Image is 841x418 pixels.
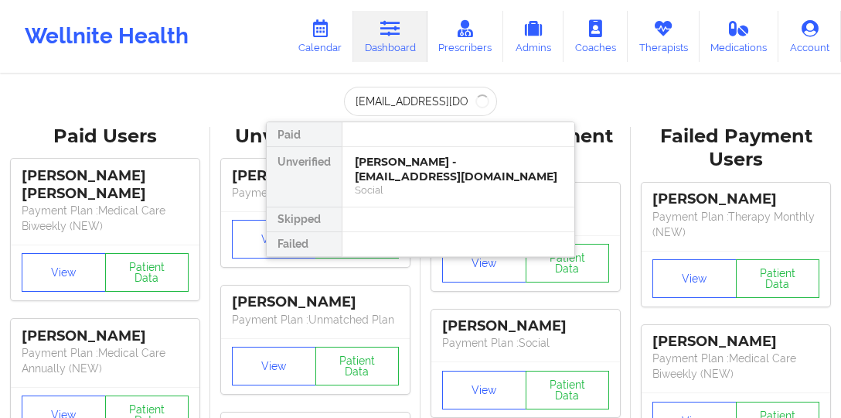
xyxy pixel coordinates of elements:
[22,253,106,292] button: View
[442,371,526,409] button: View
[232,347,316,385] button: View
[526,371,610,409] button: Patient Data
[22,203,189,234] p: Payment Plan : Medical Care Biweekly (NEW)
[232,185,399,200] p: Payment Plan : Unmatched Plan
[503,11,564,62] a: Admins
[267,147,342,207] div: Unverified
[427,11,504,62] a: Prescribers
[232,220,316,259] button: View
[267,122,342,147] div: Paid
[442,335,609,351] p: Payment Plan : Social
[22,327,189,345] div: [PERSON_NAME]
[267,232,342,257] div: Failed
[232,312,399,327] p: Payment Plan : Unmatched Plan
[628,11,700,62] a: Therapists
[11,125,199,149] div: Paid Users
[642,125,830,173] div: Failed Payment Users
[22,167,189,203] div: [PERSON_NAME] [PERSON_NAME]
[287,11,353,62] a: Calendar
[355,155,562,183] div: [PERSON_NAME] - [EMAIL_ADDRESS][DOMAIN_NAME]
[442,244,526,283] button: View
[232,293,399,311] div: [PERSON_NAME]
[652,209,819,240] p: Payment Plan : Therapy Monthly (NEW)
[700,11,779,62] a: Medications
[267,207,342,232] div: Skipped
[315,347,400,385] button: Patient Data
[105,253,189,292] button: Patient Data
[353,11,427,62] a: Dashboard
[22,345,189,376] p: Payment Plan : Medical Care Annually (NEW)
[221,125,410,149] div: Unverified Users
[778,11,841,62] a: Account
[652,190,819,208] div: [PERSON_NAME]
[652,333,819,351] div: [PERSON_NAME]
[232,167,399,185] div: [PERSON_NAME]
[442,317,609,335] div: [PERSON_NAME]
[564,11,628,62] a: Coaches
[652,259,737,298] button: View
[355,183,562,197] div: Social
[736,259,820,298] button: Patient Data
[526,244,610,283] button: Patient Data
[652,351,819,382] p: Payment Plan : Medical Care Biweekly (NEW)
